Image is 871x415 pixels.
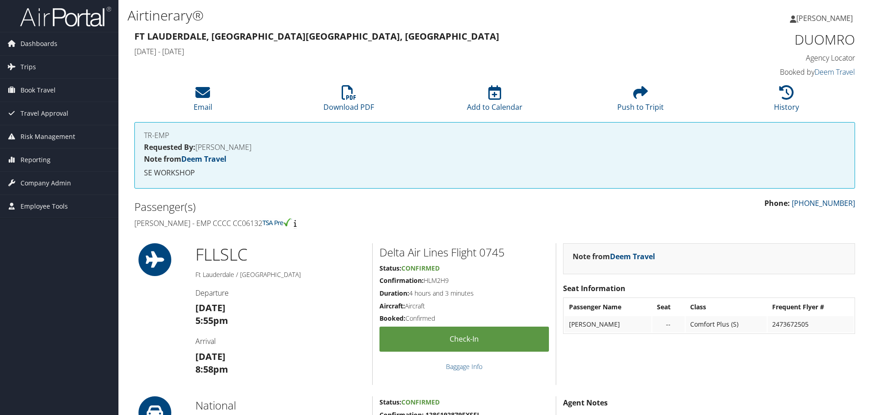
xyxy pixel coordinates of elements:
[379,276,549,285] h5: HLM2H9
[20,102,68,125] span: Travel Approval
[652,299,685,315] th: Seat
[20,149,51,171] span: Reporting
[195,336,365,346] h4: Arrival
[144,142,195,152] strong: Requested By:
[564,316,651,333] td: [PERSON_NAME]
[446,362,482,371] a: Baggage Info
[20,56,36,78] span: Trips
[379,398,401,406] strong: Status:
[195,288,365,298] h4: Departure
[194,90,212,112] a: Email
[764,198,790,208] strong: Phone:
[20,195,68,218] span: Employee Tools
[379,314,549,323] h5: Confirmed
[815,67,855,77] a: Deem Travel
[685,53,855,63] h4: Agency Locator
[195,302,225,314] strong: [DATE]
[617,90,664,112] a: Push to Tripit
[144,143,845,151] h4: [PERSON_NAME]
[134,30,499,42] strong: Ft Lauderdale, [GEOGRAPHIC_DATA] [GEOGRAPHIC_DATA], [GEOGRAPHIC_DATA]
[195,270,365,279] h5: Ft Lauderdale / [GEOGRAPHIC_DATA]
[144,154,226,164] strong: Note from
[379,302,549,311] h5: Aircraft
[768,299,854,315] th: Frequent Flyer #
[134,199,488,215] h2: Passenger(s)
[379,327,549,352] a: Check-in
[379,264,401,272] strong: Status:
[685,30,855,49] h1: DUOMRO
[768,316,854,333] td: 2473672505
[379,276,424,285] strong: Confirmation:
[128,6,617,25] h1: Airtinerary®
[774,90,799,112] a: History
[20,32,57,55] span: Dashboards
[195,243,365,266] h1: FLL SLC
[379,289,549,298] h5: 4 hours and 3 minutes
[195,350,225,363] strong: [DATE]
[379,314,405,323] strong: Booked:
[657,320,680,328] div: --
[401,398,440,406] span: Confirmed
[195,398,365,413] h2: National
[573,251,655,261] strong: Note from
[564,299,651,315] th: Passenger Name
[195,363,228,375] strong: 8:58pm
[467,90,523,112] a: Add to Calendar
[134,218,488,228] h4: [PERSON_NAME] - EMP CCCC CC06132
[20,125,75,148] span: Risk Management
[401,264,440,272] span: Confirmed
[20,79,56,102] span: Book Travel
[686,316,767,333] td: Comfort Plus (S)
[563,283,625,293] strong: Seat Information
[685,67,855,77] h4: Booked by
[563,398,608,408] strong: Agent Notes
[20,172,71,195] span: Company Admin
[20,6,111,27] img: airportal-logo.png
[379,289,409,297] strong: Duration:
[379,245,549,260] h2: Delta Air Lines Flight 0745
[262,218,292,226] img: tsa-precheck.png
[610,251,655,261] a: Deem Travel
[790,5,862,32] a: [PERSON_NAME]
[134,46,671,56] h4: [DATE] - [DATE]
[379,302,405,310] strong: Aircraft:
[144,132,845,139] h4: TR-EMP
[792,198,855,208] a: [PHONE_NUMBER]
[796,13,853,23] span: [PERSON_NAME]
[195,314,228,327] strong: 5:55pm
[323,90,374,112] a: Download PDF
[686,299,767,315] th: Class
[144,167,845,179] p: SE WORKSHOP
[181,154,226,164] a: Deem Travel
